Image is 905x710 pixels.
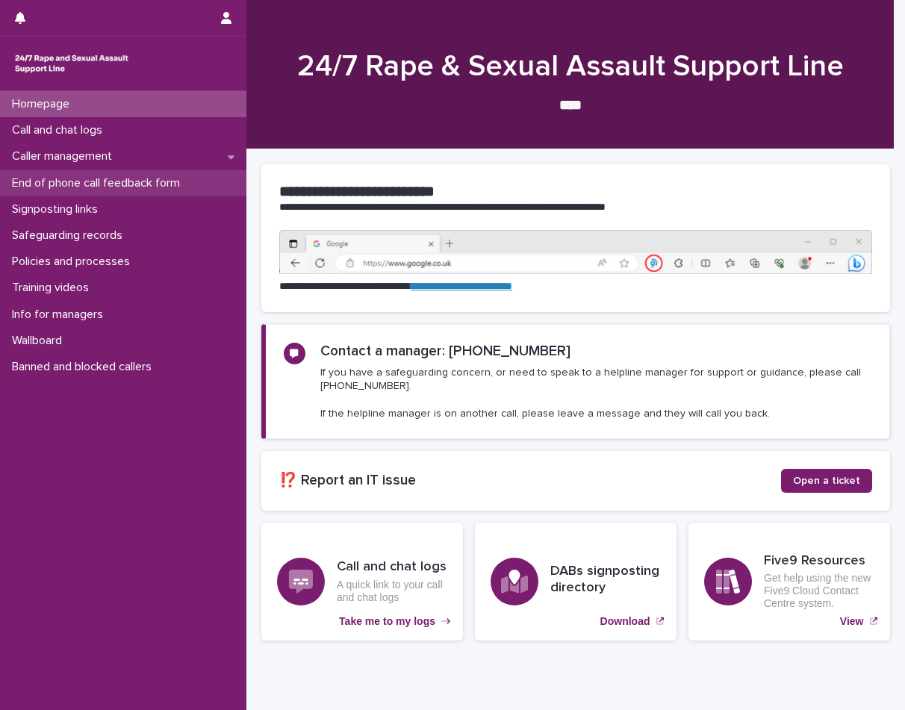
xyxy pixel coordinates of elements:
h2: ⁉️ Report an IT issue [279,472,781,489]
p: If you have a safeguarding concern, or need to speak to a helpline manager for support or guidanc... [320,366,871,420]
h2: Contact a manager: [PHONE_NUMBER] [320,343,570,360]
span: Open a ticket [793,476,860,486]
h3: DABs signposting directory [550,564,661,596]
a: Open a ticket [781,469,872,493]
img: rhQMoQhaT3yELyF149Cw [12,49,131,78]
img: https%3A%2F%2Fcdn.document360.io%2F0deca9d6-0dac-4e56-9e8f-8d9979bfce0e%2FImages%2FDocumentation%... [279,230,872,275]
a: Download [475,523,677,641]
h1: 24/7 Rape & Sexual Assault Support Line [261,49,879,84]
a: Take me to my logs [261,523,463,641]
h3: Call and chat logs [337,559,447,576]
p: Download [600,615,650,628]
p: Training videos [6,281,101,295]
p: A quick link to your call and chat logs [337,579,447,604]
p: Policies and processes [6,255,142,269]
p: Signposting links [6,202,110,217]
p: View [840,615,864,628]
p: Caller management [6,149,124,164]
a: View [688,523,890,641]
p: Info for managers [6,308,115,322]
p: Take me to my logs [339,615,435,628]
p: End of phone call feedback form [6,176,192,190]
p: Wallboard [6,334,74,348]
h3: Five9 Resources [764,553,874,570]
p: Homepage [6,97,81,111]
p: Get help using the new Five9 Cloud Contact Centre system. [764,572,874,609]
p: Call and chat logs [6,123,114,137]
p: Banned and blocked callers [6,360,164,374]
p: Safeguarding records [6,228,134,243]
